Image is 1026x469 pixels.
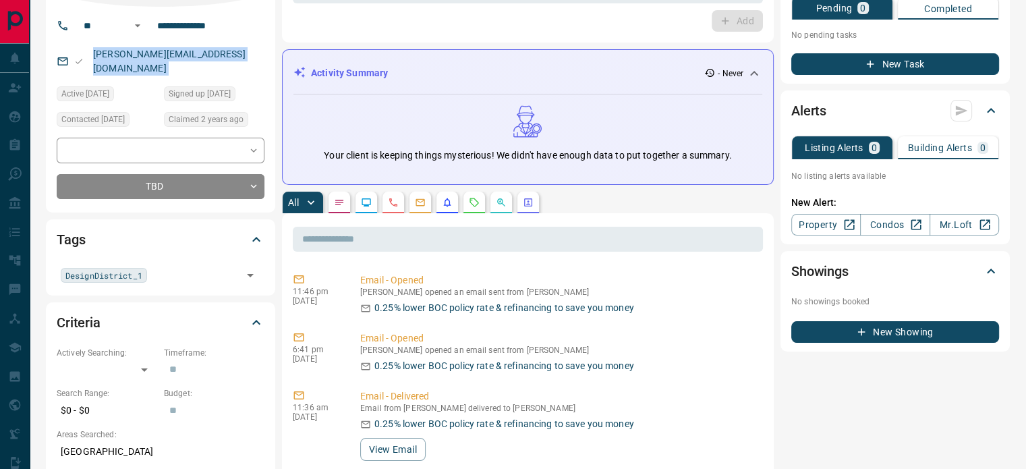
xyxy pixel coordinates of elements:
p: 0 [980,143,986,153]
p: 11:36 am [293,403,340,412]
span: Signed up [DATE] [169,87,231,101]
p: Email - Delivered [360,389,758,404]
p: Timeframe: [164,347,264,359]
div: TBD [57,174,264,199]
h2: Tags [57,229,85,250]
p: [DATE] [293,296,340,306]
p: 0.25% lower BOC policy rate & refinancing to save you money [374,359,634,373]
svg: Requests [469,197,480,208]
a: Property [791,214,861,236]
svg: Lead Browsing Activity [361,197,372,208]
div: Wed Sep 14 2022 [164,112,264,131]
div: Wed Sep 14 2022 [57,112,157,131]
button: Open [241,266,260,285]
a: [PERSON_NAME][EMAIL_ADDRESS][DOMAIN_NAME] [93,49,246,74]
p: [PERSON_NAME] opened an email sent from [PERSON_NAME] [360,287,758,297]
span: DesignDistrict_1 [65,269,142,282]
div: Wed Sep 14 2022 [57,86,157,105]
div: Activity Summary- Never [293,61,762,86]
div: Wed Sep 14 2022 [164,86,264,105]
h2: Showings [791,260,849,282]
p: Activity Summary [311,66,388,80]
span: Claimed 2 years ago [169,113,244,126]
p: Pending [816,3,852,13]
p: Email - Opened [360,273,758,287]
p: 0.25% lower BOC policy rate & refinancing to save you money [374,301,634,315]
p: [DATE] [293,354,340,364]
button: New Showing [791,321,999,343]
p: $0 - $0 [57,399,157,422]
p: Building Alerts [908,143,972,153]
p: No pending tasks [791,25,999,45]
p: 6:41 pm [293,345,340,354]
span: Active [DATE] [61,87,109,101]
svg: Listing Alerts [442,197,453,208]
p: [DATE] [293,412,340,422]
p: [GEOGRAPHIC_DATA] [57,441,264,463]
svg: Notes [334,197,345,208]
p: 0.25% lower BOC policy rate & refinancing to save you money [374,417,634,431]
svg: Opportunities [496,197,507,208]
h2: Alerts [791,100,826,121]
p: Your client is keeping things mysterious! We didn't have enough data to put together a summary. [324,148,731,163]
div: Tags [57,223,264,256]
button: New Task [791,53,999,75]
p: All [288,198,299,207]
p: 11:46 pm [293,287,340,296]
p: Email - Opened [360,331,758,346]
p: Areas Searched: [57,429,264,441]
svg: Emails [415,197,426,208]
svg: Email Valid [74,57,84,66]
p: - Never [718,67,743,80]
button: Open [130,18,146,34]
p: 0 [872,143,877,153]
p: No listing alerts available [791,170,999,182]
svg: Agent Actions [523,197,534,208]
button: View Email [360,438,426,461]
div: Alerts [791,94,999,127]
span: Contacted [DATE] [61,113,125,126]
div: Showings [791,255,999,287]
p: Budget: [164,387,264,399]
svg: Calls [388,197,399,208]
p: Search Range: [57,387,157,399]
a: Mr.Loft [930,214,999,236]
p: No showings booked [791,296,999,308]
p: [PERSON_NAME] opened an email sent from [PERSON_NAME] [360,346,758,355]
h2: Criteria [57,312,101,333]
p: Listing Alerts [805,143,863,153]
p: Actively Searching: [57,347,157,359]
div: Criteria [57,306,264,339]
p: Completed [924,4,972,13]
a: Condos [860,214,930,236]
p: New Alert: [791,196,999,210]
p: 0 [860,3,865,13]
p: Email from [PERSON_NAME] delivered to [PERSON_NAME] [360,404,758,413]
